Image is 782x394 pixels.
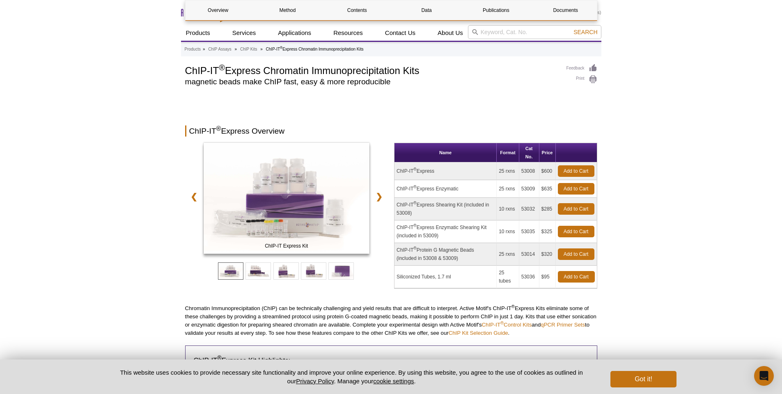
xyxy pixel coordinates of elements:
[394,243,497,266] td: ChIP-IT Protein G Magnetic Beads (included in 53008 & 53009)
[205,242,368,250] span: ChIP-IT Express Kit
[573,29,597,35] span: Search
[181,25,215,41] a: Products
[558,183,594,195] a: Add to Cart
[539,162,556,180] td: $600
[566,75,597,84] a: Print
[204,143,370,254] img: ChIP-IT Express Kit
[497,180,519,198] td: 25 rxns
[186,0,251,20] a: Overview
[240,46,257,53] a: ChIP Kits
[497,143,519,162] th: Format
[296,378,334,385] a: Privacy Policy
[497,243,519,266] td: 25 rxns
[497,162,519,180] td: 25 rxns
[394,180,497,198] td: ChIP-IT Express Enzymatic
[185,125,597,137] h2: ChIP-IT Express Overview
[194,356,589,366] h3: ChIP-IT Express Kit Highlights:
[497,220,519,243] td: 10 rxns
[203,47,205,51] li: »
[539,198,556,220] td: $285
[558,165,594,177] a: Add to Cart
[185,46,201,53] a: Products
[106,368,597,385] p: This website uses cookies to provide necessary site functionality and improve your online experie...
[541,322,585,328] a: qPCR Primer Sets
[519,243,539,266] td: 53014
[463,0,529,20] a: Publications
[373,378,414,385] button: cookie settings
[413,167,416,172] sup: ®
[413,223,416,228] sup: ®
[394,0,459,20] a: Data
[519,266,539,288] td: 53036
[208,46,232,53] a: ChIP Assays
[185,187,203,206] a: ❮
[539,143,556,162] th: Price
[433,25,468,41] a: About Us
[394,198,497,220] td: ChIP-IT Express Shearing Kit (included in 53008)
[328,25,368,41] a: Resources
[610,371,676,387] button: Got it!
[185,304,597,337] p: Chromatin Immunoprecipitation (ChIP) can be technically challenging and yield results that are di...
[227,25,261,41] a: Services
[558,248,594,260] a: Add to Cart
[558,271,595,283] a: Add to Cart
[754,366,774,386] div: Open Intercom Messenger
[324,0,390,20] a: Contents
[413,246,416,250] sup: ®
[394,143,497,162] th: Name
[497,266,519,288] td: 25 tubes
[370,187,388,206] a: ❯
[273,25,316,41] a: Applications
[468,25,601,39] input: Keyword, Cat. No.
[394,266,497,288] td: Siliconized Tubes, 1.7 ml
[280,46,282,50] sup: ®
[204,143,370,256] a: ChIP-IT Express Kit
[519,198,539,220] td: 53032
[219,63,225,72] sup: ®
[558,226,594,237] a: Add to Cart
[558,203,594,215] a: Add to Cart
[413,201,416,205] sup: ®
[566,64,597,73] a: Feedback
[266,47,364,51] li: ChIP-IT Express Chromatin Immunoprecipitation Kits
[571,28,600,36] button: Search
[185,78,558,86] h2: magnetic beads make ChIP fast, easy & more reproducible
[519,143,539,162] th: Cat No.
[217,355,221,361] sup: ®
[519,162,539,180] td: 53008
[394,162,497,180] td: ChIP-IT Express
[255,0,320,20] a: Method
[482,322,532,328] a: ChIP-IT®Control Kits
[539,243,556,266] td: $320
[185,64,558,76] h1: ChIP-IT Express Chromatin Immunoprecipitation Kits
[394,220,497,243] td: ChIP-IT Express Enzymatic Shearing Kit (included in 53009)
[260,47,263,51] li: »
[500,320,504,325] sup: ®
[235,47,237,51] li: »
[533,0,598,20] a: Documents
[497,198,519,220] td: 10 rxns
[539,266,556,288] td: $95
[511,304,515,309] sup: ®
[449,330,508,336] a: ChIP Kit Selection Guide
[216,125,221,132] sup: ®
[539,180,556,198] td: $635
[519,220,539,243] td: 53035
[413,185,416,189] sup: ®
[380,25,420,41] a: Contact Us
[539,220,556,243] td: $325
[519,180,539,198] td: 53009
